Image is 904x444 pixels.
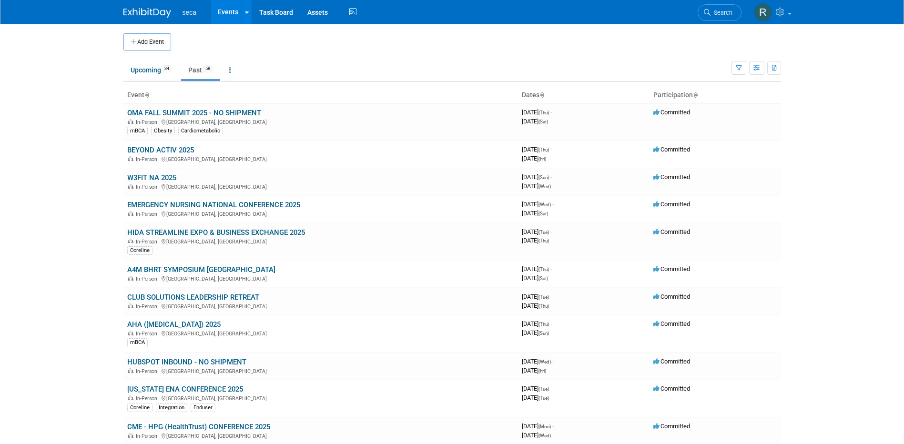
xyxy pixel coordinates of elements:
div: [GEOGRAPHIC_DATA], [GEOGRAPHIC_DATA] [127,329,514,337]
span: - [552,423,554,430]
div: [GEOGRAPHIC_DATA], [GEOGRAPHIC_DATA] [127,182,514,190]
span: [DATE] [522,329,549,336]
img: In-Person Event [128,156,133,161]
img: In-Person Event [128,303,133,308]
span: - [550,173,552,181]
span: (Wed) [538,202,551,207]
span: [DATE] [522,201,554,208]
span: (Sat) [538,276,548,281]
img: In-Person Event [128,119,133,124]
a: Sort by Event Name [144,91,149,99]
span: Search [711,9,732,16]
span: [DATE] [522,385,552,392]
span: - [550,228,552,235]
span: seca [183,9,197,16]
span: (Fri) [538,368,546,373]
div: [GEOGRAPHIC_DATA], [GEOGRAPHIC_DATA] [127,367,514,374]
a: Past58 [181,61,220,79]
img: In-Person Event [128,331,133,335]
span: [DATE] [522,293,552,300]
span: In-Person [136,239,160,245]
span: In-Person [136,211,160,217]
span: - [550,293,552,300]
div: Coreline [127,246,152,255]
img: In-Person Event [128,395,133,400]
div: mBCA [127,338,148,347]
img: ExhibitDay [123,8,171,18]
img: Rachel Jordan [754,3,772,21]
a: OMA FALL SUMMIT 2025 - NO SHIPMENT [127,109,261,117]
span: (Sat) [538,119,548,124]
span: [DATE] [522,118,548,125]
a: CME - HPG (HealthTrust) CONFERENCE 2025 [127,423,270,431]
div: [GEOGRAPHIC_DATA], [GEOGRAPHIC_DATA] [127,432,514,439]
div: mBCA [127,127,148,135]
span: (Tue) [538,294,549,300]
span: Committed [653,358,690,365]
img: In-Person Event [128,184,133,189]
span: (Fri) [538,156,546,161]
span: In-Person [136,368,160,374]
span: In-Person [136,276,160,282]
span: (Wed) [538,433,551,438]
span: 34 [162,65,172,72]
span: [DATE] [522,228,552,235]
a: Sort by Participation Type [693,91,698,99]
span: (Thu) [538,110,549,115]
span: Committed [653,423,690,430]
span: Committed [653,201,690,208]
a: Upcoming34 [123,61,179,79]
div: [GEOGRAPHIC_DATA], [GEOGRAPHIC_DATA] [127,210,514,217]
div: Coreline [127,404,152,412]
span: (Thu) [538,238,549,243]
span: [DATE] [522,182,551,190]
a: HIDA STREAMLINE EXPO & BUSINESS EXCHANGE 2025 [127,228,305,237]
img: In-Person Event [128,239,133,243]
a: HUBSPOT INBOUND - NO SHIPMENT [127,358,246,366]
span: In-Person [136,331,160,337]
span: (Tue) [538,395,549,401]
span: In-Person [136,119,160,125]
img: In-Person Event [128,211,133,216]
span: In-Person [136,184,160,190]
a: [US_STATE] ENA CONFERENCE 2025 [127,385,243,394]
span: - [550,385,552,392]
span: [DATE] [522,394,549,401]
span: [DATE] [522,109,552,116]
span: (Thu) [538,303,549,309]
div: [GEOGRAPHIC_DATA], [GEOGRAPHIC_DATA] [127,237,514,245]
span: (Wed) [538,184,551,189]
a: AHA ([MEDICAL_DATA]) 2025 [127,320,221,329]
div: Enduser [191,404,215,412]
span: Committed [653,385,690,392]
span: (Tue) [538,230,549,235]
span: [DATE] [522,358,554,365]
span: - [552,201,554,208]
span: [DATE] [522,320,552,327]
span: [DATE] [522,432,551,439]
div: [GEOGRAPHIC_DATA], [GEOGRAPHIC_DATA] [127,394,514,402]
div: Obesity [151,127,175,135]
img: In-Person Event [128,433,133,438]
a: EMERGENCY NURSING NATIONAL CONFERENCE 2025 [127,201,300,209]
a: A4M BHRT SYMPOSIUM [GEOGRAPHIC_DATA] [127,265,275,274]
div: [GEOGRAPHIC_DATA], [GEOGRAPHIC_DATA] [127,118,514,125]
span: Committed [653,146,690,153]
span: (Mon) [538,424,551,429]
span: [DATE] [522,146,552,153]
span: In-Person [136,433,160,439]
span: - [550,265,552,272]
th: Participation [650,87,781,103]
span: In-Person [136,303,160,310]
div: Integration [156,404,187,412]
span: Committed [653,320,690,327]
span: (Sun) [538,175,549,180]
span: (Tue) [538,386,549,392]
span: Committed [653,109,690,116]
button: Add Event [123,33,171,50]
a: CLUB SOLUTIONS LEADERSHIP RETREAT [127,293,259,302]
th: Dates [518,87,650,103]
span: (Thu) [538,147,549,152]
span: In-Person [136,395,160,402]
th: Event [123,87,518,103]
